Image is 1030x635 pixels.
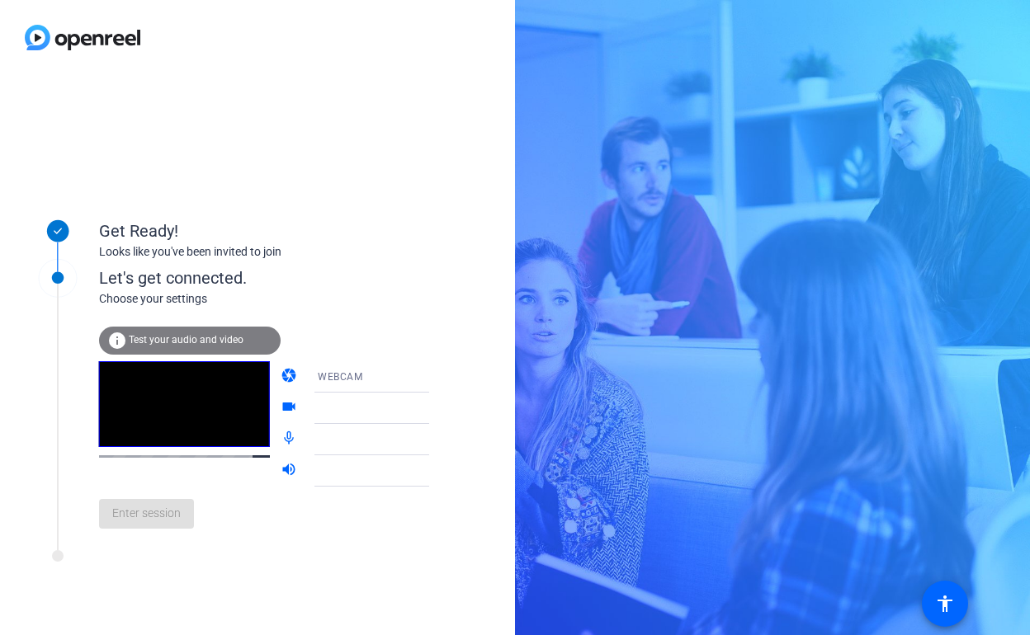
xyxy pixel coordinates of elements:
div: Looks like you've been invited to join [99,243,429,261]
mat-icon: camera [281,367,300,387]
mat-icon: videocam [281,398,300,418]
span: Test your audio and video [129,334,243,346]
div: Choose your settings [99,290,463,308]
mat-icon: info [107,331,127,350]
span: WEBCAM [318,371,362,383]
mat-icon: volume_up [281,461,300,481]
mat-icon: mic_none [281,430,300,449]
mat-icon: accessibility [935,594,955,614]
div: Get Ready! [99,219,429,243]
div: Let's get connected. [99,266,463,290]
